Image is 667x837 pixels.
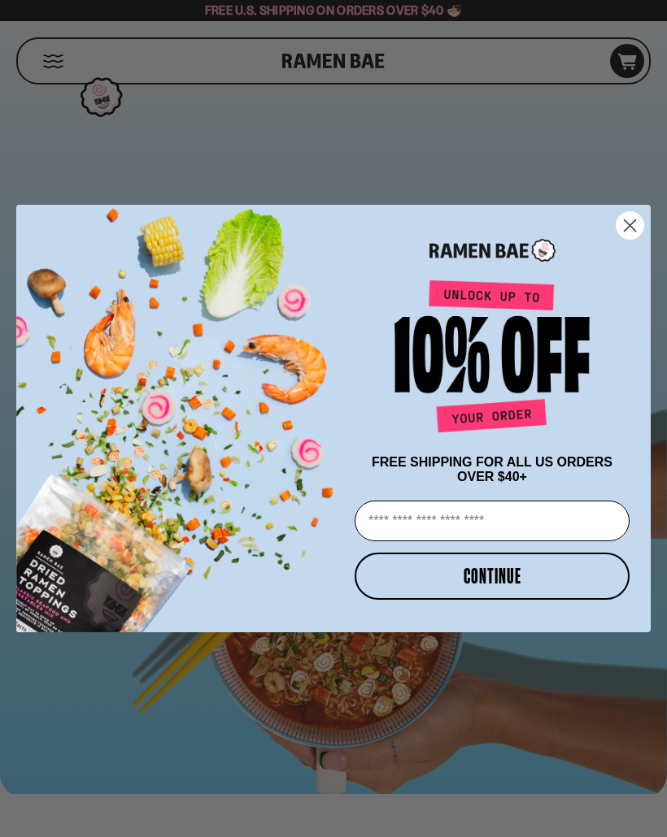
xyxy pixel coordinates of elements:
img: ce7035ce-2e49-461c-ae4b-8ade7372f32c.png [16,190,348,632]
img: Unlock up to 10% off [390,280,594,439]
span: FREE SHIPPING FOR ALL US ORDERS OVER $40+ [372,455,613,484]
img: Ramen Bae Logo [429,237,556,264]
button: CONTINUE [355,553,630,600]
button: Close dialog [616,211,644,240]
